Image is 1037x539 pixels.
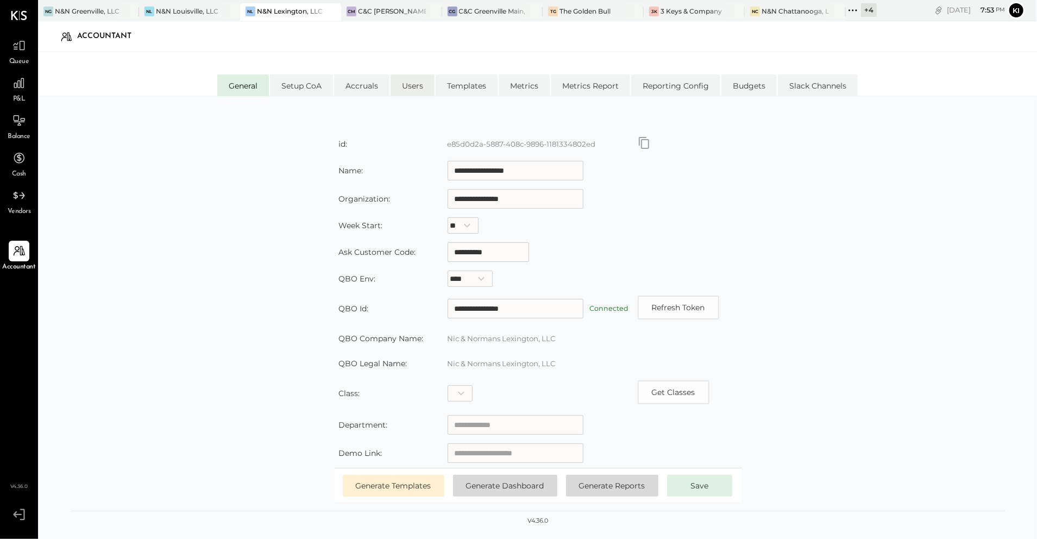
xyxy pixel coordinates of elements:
[3,262,36,272] span: Accountant
[861,3,877,17] div: + 4
[339,166,363,176] label: Name:
[453,475,557,497] button: Generate Dashboard
[638,380,709,404] button: Copy id
[721,74,777,96] li: Budgets
[339,139,348,149] label: id:
[339,194,391,204] label: Organization:
[750,7,760,16] div: NC
[339,274,376,284] label: QBO Env:
[560,7,611,16] div: The Golden Bull
[1,241,37,272] a: Accountant
[933,4,944,16] div: copy link
[947,5,1005,15] div: [DATE]
[144,7,154,16] div: NL
[339,388,360,398] label: Class:
[339,359,407,368] label: QBO Legal Name:
[528,517,549,525] div: v 4.36.0
[43,7,53,16] div: NG
[356,481,431,491] span: Generate Templates
[156,7,218,16] div: N&N Louisville, LLC
[217,74,269,96] li: General
[391,74,435,96] li: Users
[638,136,651,149] button: Copy id
[334,74,389,96] li: Accruals
[690,481,708,491] span: Save
[762,7,829,16] div: N&N Chattanooga, LLC
[12,170,26,179] span: Cash
[448,359,556,368] label: Nic & Normans Lexington, LLC
[590,304,629,312] label: Connected
[667,475,732,497] button: Save
[1,35,37,67] a: Queue
[1,110,37,142] a: Balance
[270,74,333,96] li: Setup CoA
[778,74,858,96] li: Slack Channels
[343,475,444,497] button: Generate Templates
[339,304,369,314] label: QBO Id:
[1,148,37,179] a: Cash
[257,7,323,16] div: N&N Lexington, LLC
[448,140,596,148] label: e85d0d2a-5887-408c-9896-1181334802ed
[1008,2,1025,19] button: Ki
[246,7,255,16] div: NL
[436,74,498,96] li: Templates
[358,7,426,16] div: C&C [PERSON_NAME] LLC
[339,221,383,230] label: Week Start:
[638,296,719,319] button: Refresh Token
[566,475,658,497] button: Generate Reports
[8,207,31,217] span: Vendors
[661,7,722,16] div: 3 Keys & Company
[347,7,356,16] div: CM
[448,334,556,343] label: Nic & Normans Lexington, LLC
[499,74,550,96] li: Metrics
[459,7,527,16] div: C&C Greenville Main, LLC
[448,7,457,16] div: CG
[8,132,30,142] span: Balance
[339,334,424,343] label: QBO Company Name:
[1,185,37,217] a: Vendors
[9,57,29,67] span: Queue
[649,7,659,16] div: 3K
[1,73,37,104] a: P&L
[55,7,120,16] div: N&N Greenville, LLC
[339,448,382,458] label: Demo Link:
[579,481,645,491] span: Generate Reports
[339,420,388,430] label: Department:
[466,481,544,491] span: Generate Dashboard
[551,74,630,96] li: Metrics Report
[77,28,142,45] div: Accountant
[13,95,26,104] span: P&L
[631,74,720,96] li: Reporting Config
[548,7,558,16] div: TG
[339,247,416,257] label: Ask Customer Code:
